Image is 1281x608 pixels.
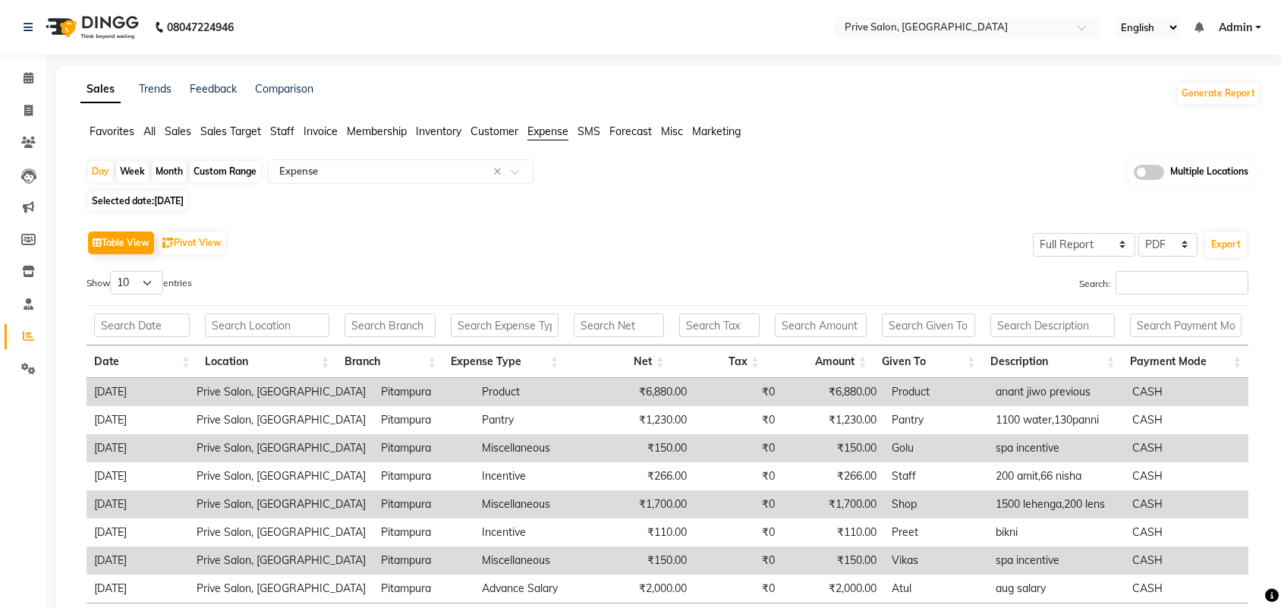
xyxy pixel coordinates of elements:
[574,313,664,337] input: Search Net
[988,547,1125,575] td: spa incentive
[443,345,566,378] th: Expense Type: activate to sort column ascending
[1219,20,1252,36] span: Admin
[782,490,885,518] td: ₹1,700.00
[87,378,189,406] td: [DATE]
[884,575,987,603] td: Atul
[189,490,373,518] td: Prive Salon, [GEOGRAPHIC_DATA]
[884,406,987,434] td: Pantry
[694,462,782,490] td: ₹0
[416,124,461,138] span: Inventory
[782,406,885,434] td: ₹1,230.00
[782,378,885,406] td: ₹6,880.00
[578,124,600,138] span: SMS
[775,313,867,337] input: Search Amount
[566,345,672,378] th: Net: activate to sort column ascending
[593,518,694,547] td: ₹110.00
[474,575,593,603] td: Advance Salary
[200,124,261,138] span: Sales Target
[990,313,1115,337] input: Search Description
[304,124,338,138] span: Invoice
[1079,271,1248,295] label: Search:
[1116,271,1248,295] input: Search:
[159,232,225,254] button: Pivot View
[527,124,568,138] span: Expense
[373,490,474,518] td: Pitampura
[692,124,741,138] span: Marketing
[88,161,113,182] div: Day
[205,313,329,337] input: Search Location
[1178,83,1259,104] button: Generate Report
[493,164,506,180] span: Clear all
[593,462,694,490] td: ₹266.00
[1205,232,1247,257] button: Export
[593,406,694,434] td: ₹1,230.00
[474,518,593,547] td: Incentive
[1125,378,1248,406] td: CASH
[782,575,885,603] td: ₹2,000.00
[694,518,782,547] td: ₹0
[661,124,683,138] span: Misc
[884,518,987,547] td: Preet
[593,490,694,518] td: ₹1,700.00
[189,378,373,406] td: Prive Salon, [GEOGRAPHIC_DATA]
[373,547,474,575] td: Pitampura
[593,547,694,575] td: ₹150.00
[988,434,1125,462] td: spa incentive
[694,575,782,603] td: ₹0
[782,518,885,547] td: ₹110.00
[679,313,759,337] input: Search Tax
[988,575,1125,603] td: aug salary
[1122,345,1249,378] th: Payment Mode: activate to sort column ascending
[197,345,337,378] th: Location: activate to sort column ascending
[474,406,593,434] td: Pantry
[1125,547,1248,575] td: CASH
[87,547,189,575] td: [DATE]
[1125,575,1248,603] td: CASH
[474,378,593,406] td: Product
[884,547,987,575] td: Vikas
[189,406,373,434] td: Prive Salon, [GEOGRAPHIC_DATA]
[189,462,373,490] td: Prive Salon, [GEOGRAPHIC_DATA]
[694,490,782,518] td: ₹0
[270,124,294,138] span: Staff
[167,6,234,49] b: 08047224946
[80,76,121,103] a: Sales
[884,378,987,406] td: Product
[1130,313,1242,337] input: Search Payment Mode
[988,378,1125,406] td: anant jiwo previous
[190,161,260,182] div: Custom Range
[1125,434,1248,462] td: CASH
[884,490,987,518] td: Shop
[143,124,156,138] span: All
[87,518,189,547] td: [DATE]
[988,518,1125,547] td: bikni
[694,378,782,406] td: ₹0
[988,462,1125,490] td: 200 amit,66 nisha
[782,462,885,490] td: ₹266.00
[593,434,694,462] td: ₹150.00
[609,124,652,138] span: Forecast
[189,434,373,462] td: Prive Salon, [GEOGRAPHIC_DATA]
[347,124,407,138] span: Membership
[88,191,187,210] span: Selected date:
[154,195,184,206] span: [DATE]
[345,313,436,337] input: Search Branch
[87,434,189,462] td: [DATE]
[767,345,874,378] th: Amount: activate to sort column ascending
[1125,518,1248,547] td: CASH
[373,518,474,547] td: Pitampura
[90,124,134,138] span: Favorites
[87,462,189,490] td: [DATE]
[373,462,474,490] td: Pitampura
[471,124,518,138] span: Customer
[988,490,1125,518] td: 1500 lehenga,200 lens
[87,490,189,518] td: [DATE]
[152,161,187,182] div: Month
[593,575,694,603] td: ₹2,000.00
[162,238,174,249] img: pivot.png
[882,313,975,337] input: Search Given To
[672,345,766,378] th: Tax: activate to sort column ascending
[1125,462,1248,490] td: CASH
[189,547,373,575] td: Prive Salon, [GEOGRAPHIC_DATA]
[983,345,1122,378] th: Description: activate to sort column ascending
